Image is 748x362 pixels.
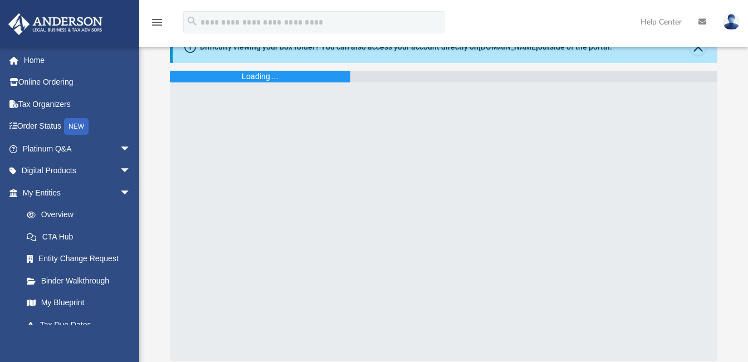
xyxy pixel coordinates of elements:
[16,270,148,292] a: Binder Walkthrough
[16,204,148,226] a: Overview
[120,182,142,204] span: arrow_drop_down
[242,71,278,82] div: Loading ...
[64,118,89,135] div: NEW
[16,226,148,248] a: CTA Hub
[8,115,148,138] a: Order StatusNEW
[150,21,164,29] a: menu
[8,160,148,182] a: Digital Productsarrow_drop_down
[8,49,148,71] a: Home
[186,15,198,27] i: search
[150,16,164,29] i: menu
[8,71,148,94] a: Online Ordering
[723,14,740,30] img: User Pic
[8,93,148,115] a: Tax Organizers
[8,182,148,204] a: My Entitiesarrow_drop_down
[120,138,142,160] span: arrow_drop_down
[200,41,612,53] div: Difficulty viewing your box folder? You can also access your account directly on outside of the p...
[8,138,148,160] a: Platinum Q&Aarrow_drop_down
[16,314,148,336] a: Tax Due Dates
[120,160,142,183] span: arrow_drop_down
[690,40,706,55] button: Close
[16,292,142,314] a: My Blueprint
[5,13,106,35] img: Anderson Advisors Platinum Portal
[16,248,148,270] a: Entity Change Request
[478,42,538,51] a: [DOMAIN_NAME]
